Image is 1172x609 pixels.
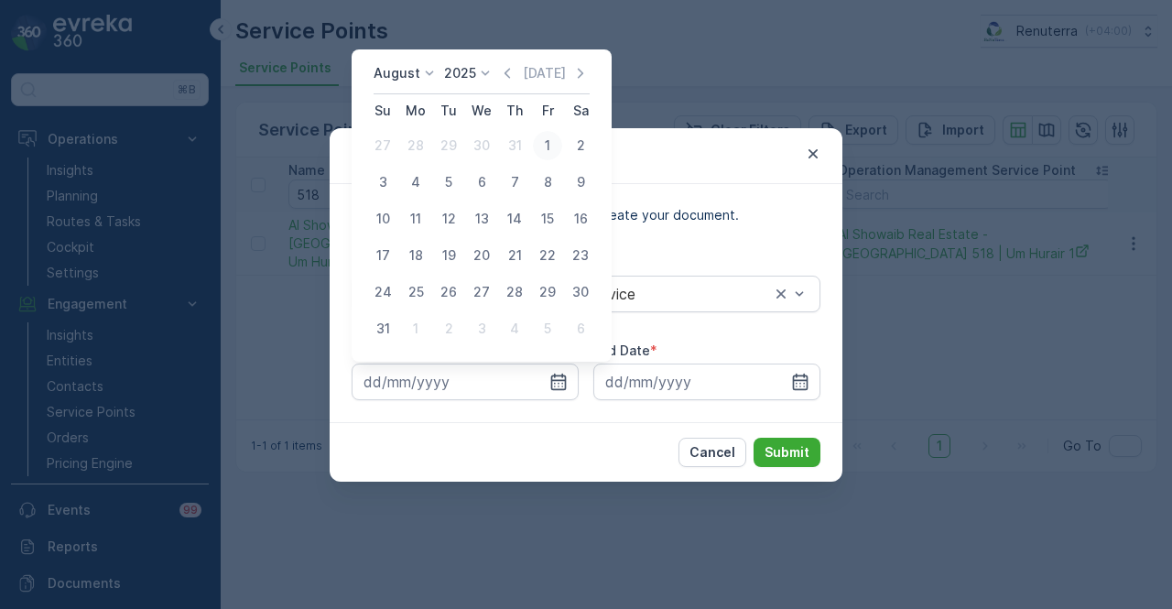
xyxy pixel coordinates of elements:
div: 1 [533,131,562,160]
div: 25 [401,277,430,307]
div: 11 [401,204,430,234]
div: 18 [401,241,430,270]
div: 5 [434,168,463,197]
div: 28 [500,277,529,307]
th: Sunday [366,94,399,127]
div: 27 [368,131,397,160]
div: 6 [467,168,496,197]
div: 14 [500,204,529,234]
th: Saturday [564,94,597,127]
div: 3 [467,314,496,343]
div: 10 [368,204,397,234]
div: 30 [467,131,496,160]
p: [DATE] [523,64,566,82]
div: 21 [500,241,529,270]
div: 29 [533,277,562,307]
div: 15 [533,204,562,234]
th: Tuesday [432,94,465,127]
div: 5 [533,314,562,343]
div: 13 [467,204,496,234]
div: 24 [368,277,397,307]
button: Cancel [678,438,746,467]
th: Thursday [498,94,531,127]
div: 23 [566,241,595,270]
div: 12 [434,204,463,234]
div: 17 [368,241,397,270]
th: Wednesday [465,94,498,127]
div: 8 [533,168,562,197]
div: 4 [401,168,430,197]
div: 22 [533,241,562,270]
p: Cancel [689,443,735,462]
div: 31 [368,314,397,343]
div: 29 [434,131,463,160]
div: 4 [500,314,529,343]
div: 1 [401,314,430,343]
div: 7 [500,168,529,197]
div: 9 [566,168,595,197]
p: August [374,64,420,82]
div: 30 [566,277,595,307]
p: 2025 [444,64,476,82]
p: Submit [765,443,809,462]
div: 16 [566,204,595,234]
div: 20 [467,241,496,270]
div: 2 [566,131,595,160]
div: 31 [500,131,529,160]
th: Friday [531,94,564,127]
input: dd/mm/yyyy [352,364,579,400]
div: 26 [434,277,463,307]
div: 2 [434,314,463,343]
div: 6 [566,314,595,343]
div: 19 [434,241,463,270]
div: 27 [467,277,496,307]
div: 3 [368,168,397,197]
input: dd/mm/yyyy [593,364,820,400]
div: 28 [401,131,430,160]
th: Monday [399,94,432,127]
button: Submit [754,438,820,467]
label: End Date [593,343,650,358]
